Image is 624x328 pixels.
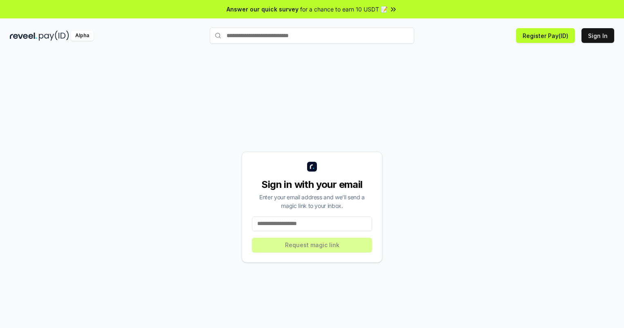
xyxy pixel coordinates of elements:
span: Answer our quick survey [227,5,299,13]
img: pay_id [39,31,69,41]
img: reveel_dark [10,31,37,41]
button: Register Pay(ID) [516,28,575,43]
div: Enter your email address and we’ll send a magic link to your inbox. [252,193,372,210]
div: Sign in with your email [252,178,372,191]
button: Sign In [581,28,614,43]
span: for a chance to earn 10 USDT 📝 [300,5,388,13]
img: logo_small [307,162,317,172]
div: Alpha [71,31,94,41]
